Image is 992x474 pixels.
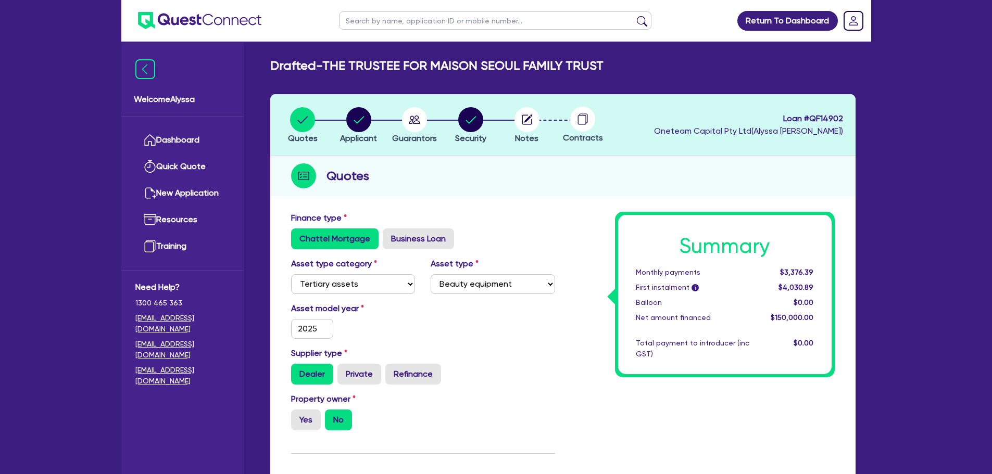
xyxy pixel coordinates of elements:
span: Quotes [288,133,318,143]
a: New Application [135,180,230,207]
a: Training [135,233,230,260]
span: Notes [515,133,538,143]
img: resources [144,213,156,226]
label: Asset model year [283,302,423,315]
div: Monthly payments [628,267,757,278]
button: Security [455,107,487,145]
label: Chattel Mortgage [291,228,379,249]
button: Quotes [287,107,318,145]
label: Yes [291,409,321,430]
img: step-icon [291,163,316,188]
img: quick-quote [144,160,156,173]
h2: Quotes [327,166,369,185]
a: Quick Quote [135,153,230,180]
div: Balloon [628,297,757,308]
label: Private [337,364,381,385]
span: $4,030.89 [778,283,813,291]
button: Applicant [340,107,378,145]
h2: Drafted - THE TRUSTEE FOR MAISON SEOUL FAMILY TRUST [270,58,604,73]
span: Contracts [563,133,603,143]
h1: Summary [636,234,814,259]
span: Security [455,133,486,143]
a: [EMAIL_ADDRESS][DOMAIN_NAME] [135,339,230,361]
button: Guarantors [392,107,437,145]
img: icon-menu-close [135,59,155,79]
a: Return To Dashboard [737,11,838,31]
label: Asset type category [291,258,377,270]
span: i [692,284,699,291]
label: Property owner [291,393,356,405]
label: Business Loan [383,228,454,249]
label: Supplier type [291,347,347,360]
span: $3,376.39 [780,268,813,276]
span: Welcome Alyssa [134,93,231,106]
input: Search by name, application ID or mobile number... [339,11,651,30]
span: Loan # QF14902 [654,112,843,125]
span: Guarantors [392,133,437,143]
span: Applicant [340,133,377,143]
span: $0.00 [794,339,813,347]
span: Oneteam Capital Pty Ltd ( Alyssa [PERSON_NAME] ) [654,126,843,136]
div: Total payment to introducer (inc GST) [628,338,757,360]
a: [EMAIL_ADDRESS][DOMAIN_NAME] [135,313,230,335]
span: 1300 465 363 [135,298,230,309]
div: Net amount financed [628,312,757,323]
img: training [144,240,156,252]
span: $150,000.00 [771,313,813,322]
label: Asset type [431,258,479,270]
span: $0.00 [794,298,813,306]
label: Dealer [291,364,333,385]
label: No [325,409,352,430]
a: Resources [135,207,230,233]
button: Notes [514,107,540,145]
span: Need Help? [135,281,230,293]
label: Finance type [291,212,347,224]
a: [EMAIL_ADDRESS][DOMAIN_NAME] [135,365,230,387]
img: quest-connect-logo-blue [138,12,261,29]
img: new-application [144,187,156,199]
div: First instalment [628,282,757,293]
a: Dropdown toggle [840,7,867,34]
a: Dashboard [135,127,230,153]
label: Refinance [385,364,441,385]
